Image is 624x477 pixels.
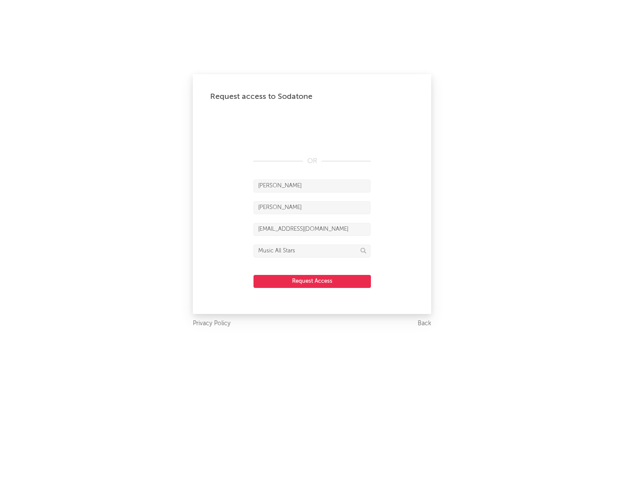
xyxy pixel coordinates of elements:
a: Back [418,318,431,329]
button: Request Access [253,275,371,288]
input: Division [253,245,370,258]
input: Email [253,223,370,236]
a: Privacy Policy [193,318,231,329]
div: OR [253,156,370,167]
input: First Name [253,180,370,193]
div: Request access to Sodatone [210,91,414,102]
input: Last Name [253,201,370,214]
